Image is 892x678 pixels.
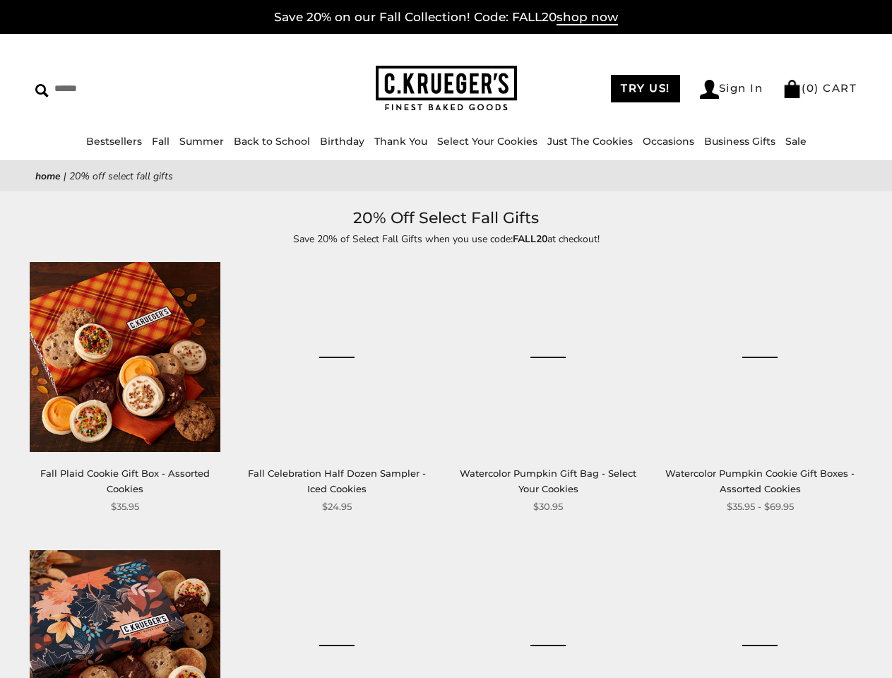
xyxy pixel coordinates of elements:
a: Save 20% on our Fall Collection! Code: FALL20shop now [274,10,618,25]
a: Back to School [234,135,310,148]
strong: FALL20 [513,232,547,246]
span: shop now [557,10,618,25]
span: 20% Off Select Fall Gifts [69,169,173,183]
img: C.KRUEGER'S [376,66,517,112]
h1: 20% Off Select Fall Gifts [57,206,835,231]
input: Search [35,78,223,100]
a: Sale [785,135,807,148]
p: Save 20% of Select Fall Gifts when you use code: at checkout! [121,231,771,247]
span: $30.95 [533,499,563,514]
a: Summer [179,135,224,148]
span: | [64,169,66,183]
span: $35.95 - $69.95 [727,499,794,514]
span: 0 [807,81,815,95]
a: Watercolor Pumpkin Cookie Gift Boxes - Assorted Cookies [665,468,855,494]
a: Sign In [700,80,763,99]
img: Account [700,80,719,99]
a: Watercolor Pumpkin Gift Bag - Select Your Cookies [460,468,636,494]
a: Business Gifts [704,135,775,148]
img: Bag [783,80,802,98]
a: Bestsellers [86,135,142,148]
img: Fall Plaid Cookie Gift Box - Assorted Cookies [30,262,220,453]
a: TRY US! [611,75,680,102]
a: (0) CART [783,81,857,95]
a: Watercolor Pumpkin Cookie Gift Boxes - Assorted Cookies [665,262,855,453]
img: Search [35,84,49,97]
a: Home [35,169,61,183]
a: Thank You [374,135,427,148]
a: Fall Celebration Half Dozen Sampler - Iced Cookies [248,468,426,494]
a: Watercolor Pumpkin Gift Bag - Select Your Cookies [453,262,643,453]
a: Occasions [643,135,694,148]
a: Fall Celebration Half Dozen Sampler - Iced Cookies [242,262,432,453]
span: $24.95 [322,499,352,514]
a: Just The Cookies [547,135,633,148]
a: Fall Plaid Cookie Gift Box - Assorted Cookies [40,468,210,494]
a: Select Your Cookies [437,135,537,148]
nav: breadcrumbs [35,168,857,184]
span: $35.95 [111,499,139,514]
a: Fall [152,135,170,148]
a: Birthday [320,135,364,148]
